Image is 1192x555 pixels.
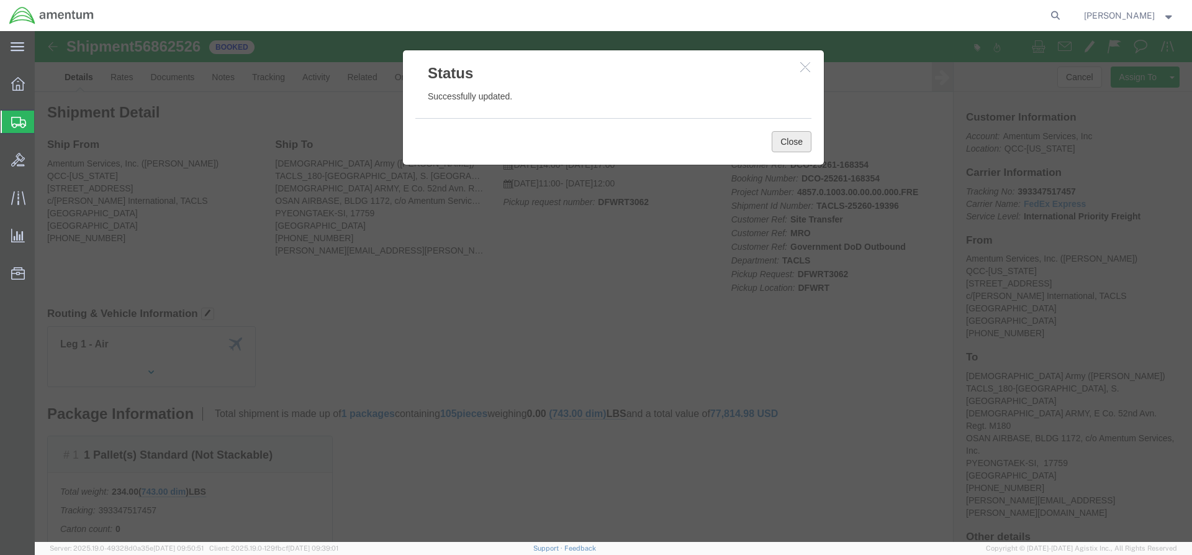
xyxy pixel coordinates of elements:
[986,543,1177,554] span: Copyright © [DATE]-[DATE] Agistix Inc., All Rights Reserved
[35,31,1192,542] iframe: FS Legacy Container
[533,544,564,552] a: Support
[209,544,338,552] span: Client: 2025.19.0-129fbcf
[153,544,204,552] span: [DATE] 09:50:51
[288,544,338,552] span: [DATE] 09:39:01
[564,544,596,552] a: Feedback
[50,544,204,552] span: Server: 2025.19.0-49328d0a35e
[1083,8,1175,23] button: [PERSON_NAME]
[9,6,94,25] img: logo
[1084,9,1155,22] span: Jessica White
